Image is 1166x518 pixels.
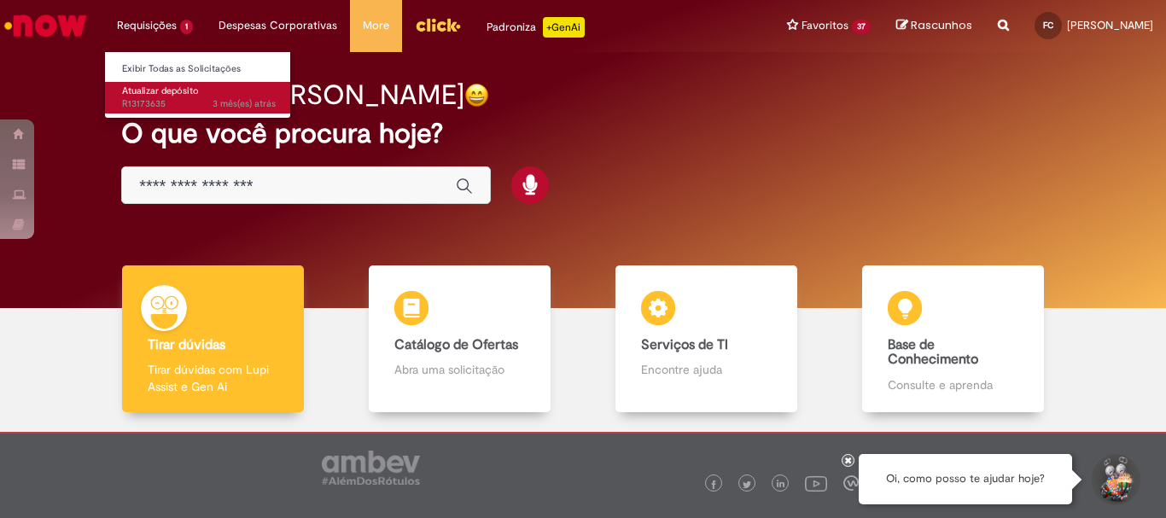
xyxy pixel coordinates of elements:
img: logo_footer_linkedin.png [777,480,785,490]
button: Iniciar Conversa de Suporte [1089,454,1140,505]
a: Tirar dúvidas Tirar dúvidas com Lupi Assist e Gen Ai [90,265,336,413]
div: Oi, como posso te ajudar hoje? [859,454,1072,504]
span: Atualizar depósito [122,84,199,97]
a: Rascunhos [896,18,972,34]
h2: O que você procura hoje? [121,119,1045,148]
b: Catálogo de Ofertas [394,336,518,353]
a: Serviços de TI Encontre ajuda [583,265,830,413]
b: Tirar dúvidas [148,336,225,353]
img: logo_footer_facebook.png [709,480,718,489]
img: ServiceNow [2,9,90,43]
b: Serviços de TI [641,336,728,353]
p: Abra uma solicitação [394,361,524,378]
div: Padroniza [487,17,585,38]
p: Encontre ajuda [641,361,771,378]
img: logo_footer_ambev_rotulo_gray.png [322,451,420,485]
img: click_logo_yellow_360x200.png [415,12,461,38]
span: [PERSON_NAME] [1067,18,1153,32]
span: 3 mês(es) atrás [213,97,276,110]
span: 1 [180,20,193,34]
a: Base de Conhecimento Consulte e aprenda [830,265,1076,413]
p: +GenAi [543,17,585,38]
a: Exibir Todas as Solicitações [105,60,293,79]
span: Favoritos [802,17,848,34]
ul: Requisições [104,51,291,119]
p: Tirar dúvidas com Lupi Assist e Gen Ai [148,361,277,395]
h2: Boa noite, [PERSON_NAME] [121,80,464,110]
a: Aberto R13173635 : Atualizar depósito [105,82,293,113]
img: happy-face.png [464,83,489,108]
img: logo_footer_workplace.png [843,475,859,491]
span: 37 [852,20,871,34]
img: logo_footer_youtube.png [805,472,827,494]
span: More [363,17,389,34]
b: Base de Conhecimento [888,336,978,369]
span: Despesas Corporativas [219,17,337,34]
img: logo_footer_twitter.png [743,480,751,489]
p: Consulte e aprenda [888,376,1017,393]
time: 12/06/2025 16:43:11 [213,97,276,110]
span: Rascunhos [911,17,972,33]
a: Catálogo de Ofertas Abra uma solicitação [336,265,583,413]
span: FC [1043,20,1053,31]
span: R13173635 [122,97,276,111]
span: Requisições [117,17,177,34]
